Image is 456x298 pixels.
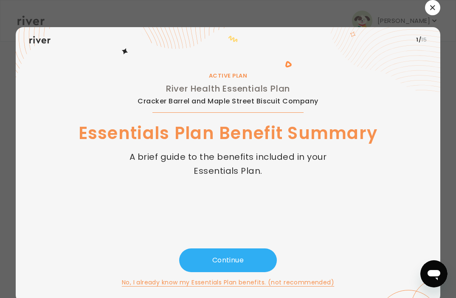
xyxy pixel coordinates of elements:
h1: Essentials Plan Benefit Summary [79,121,378,145]
p: A brief guide to the benefits included in your Essentials Plan. [129,150,327,178]
iframe: Button to launch messaging window [420,260,448,287]
button: No, I already know my Essentials Plan benefits. (not recommended) [122,277,334,287]
h2: River Health Essentials Plan [138,82,318,95]
span: Cracker Barrel and Maple Street Biscuit Company [138,98,318,105]
button: Continue [179,248,277,272]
